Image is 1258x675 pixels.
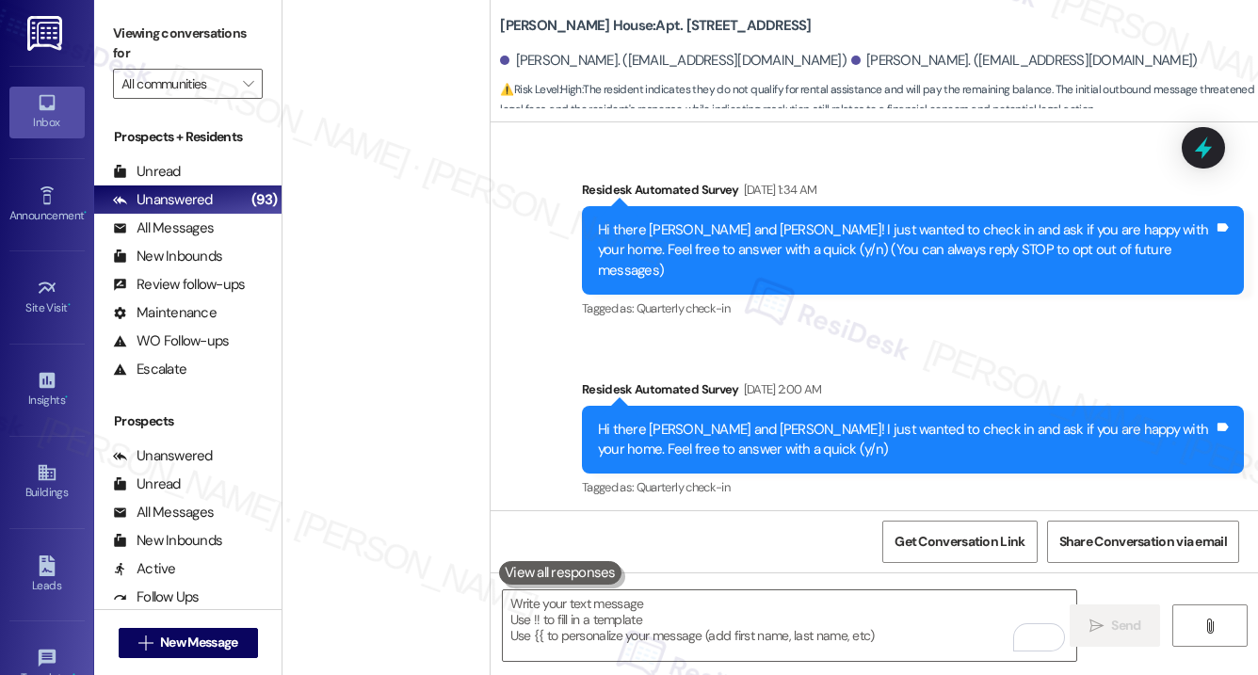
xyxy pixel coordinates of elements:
a: Site Visit • [9,272,85,323]
button: Get Conversation Link [882,521,1037,563]
div: (93) [247,185,282,215]
div: Maintenance [113,303,217,323]
div: All Messages [113,218,214,238]
label: Viewing conversations for [113,19,263,69]
span: • [65,391,68,404]
div: Residesk Automated Survey [582,180,1244,206]
i:  [138,635,153,651]
i:  [1202,619,1217,634]
div: [DATE] 2:00 AM [739,379,822,399]
span: New Message [160,633,237,652]
a: Inbox [9,87,85,137]
div: Unread [113,474,181,494]
i:  [243,76,253,91]
span: Quarterly check-in [637,479,730,495]
span: • [68,298,71,312]
img: ResiDesk Logo [27,16,66,51]
span: Quarterly check-in [637,300,730,316]
textarea: To enrich screen reader interactions, please activate Accessibility in Grammarly extension settings [503,590,1076,661]
div: New Inbounds [113,531,222,551]
div: Tagged as: [582,295,1244,322]
b: [PERSON_NAME] House: Apt. [STREET_ADDRESS] [500,16,811,36]
button: Send [1070,604,1161,647]
div: Escalate [113,360,186,379]
a: Insights • [9,364,85,415]
button: Share Conversation via email [1047,521,1239,563]
div: [PERSON_NAME]. ([EMAIL_ADDRESS][DOMAIN_NAME]) [851,51,1198,71]
div: Tagged as: [582,474,1244,501]
span: Get Conversation Link [895,532,1024,552]
span: : The resident indicates they do not qualify for rental assistance and will pay the remaining bal... [500,80,1258,121]
div: All Messages [113,503,214,522]
div: Prospects + Residents [94,127,282,147]
i:  [1089,619,1104,634]
span: Share Conversation via email [1059,532,1227,552]
div: Follow Ups [113,587,200,607]
span: Send [1111,616,1140,635]
div: Unread [113,162,181,182]
div: Active [113,559,176,579]
div: Unanswered [113,446,213,466]
div: Hi there [PERSON_NAME] and [PERSON_NAME]! I just wanted to check in and ask if you are happy with... [598,220,1214,281]
a: Leads [9,550,85,601]
div: Unanswered [113,190,213,210]
span: • [84,206,87,219]
div: Hi there [PERSON_NAME] and [PERSON_NAME]! I just wanted to check in and ask if you are happy with... [598,420,1214,460]
div: Residesk Automated Survey [582,379,1244,406]
div: Review follow-ups [113,275,245,295]
button: New Message [119,628,258,658]
div: [DATE] 1:34 AM [739,180,817,200]
div: WO Follow-ups [113,331,229,351]
div: Prospects [94,411,282,431]
strong: ⚠️ Risk Level: High [500,82,581,97]
div: [PERSON_NAME]. ([EMAIL_ADDRESS][DOMAIN_NAME]) [500,51,847,71]
input: All communities [121,69,233,99]
a: Buildings [9,457,85,507]
div: New Inbounds [113,247,222,266]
